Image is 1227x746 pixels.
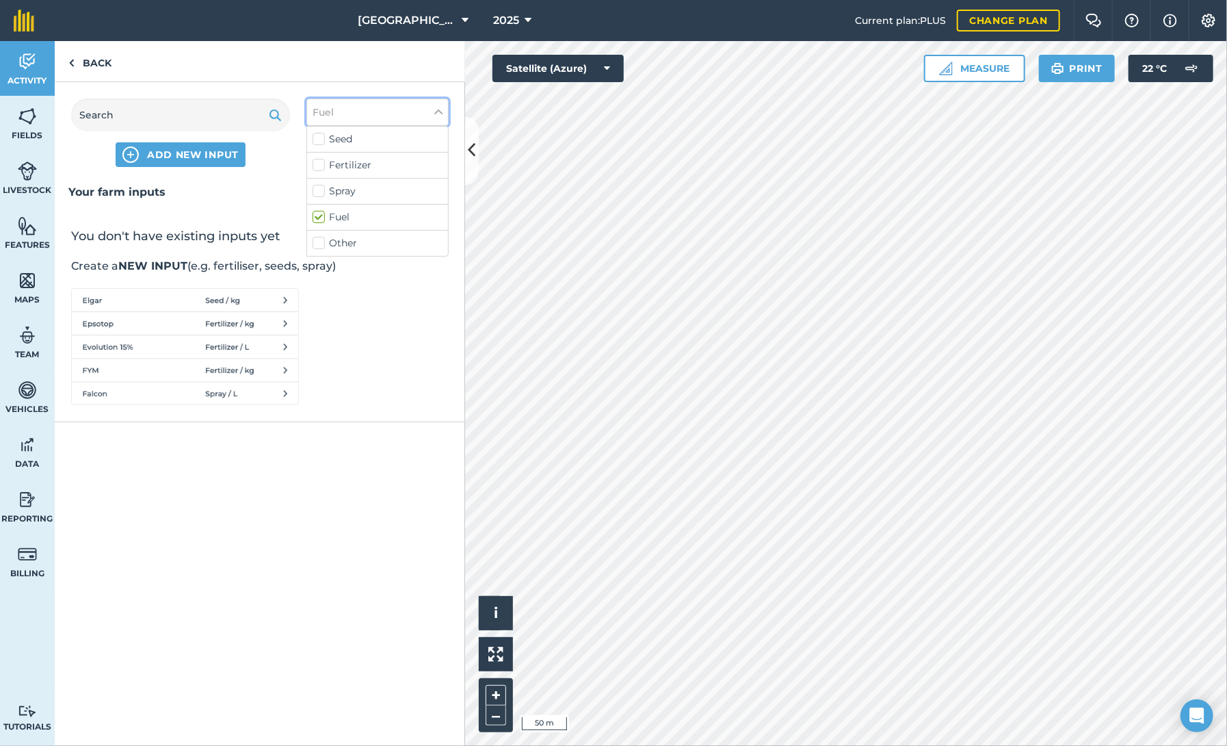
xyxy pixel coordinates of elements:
img: A cog icon [1200,14,1217,27]
img: svg+xml;base64,PHN2ZyB4bWxucz0iaHR0cDovL3d3dy53My5vcmcvMjAwMC9zdmciIHdpZHRoPSIxOSIgaGVpZ2h0PSIyNC... [269,107,282,123]
img: Two speech bubbles overlapping with the left bubble in the forefront [1085,14,1102,27]
h3: Your farm inputs [55,183,465,201]
div: Open Intercom Messenger [1180,699,1213,732]
img: Four arrows, one pointing top left, one top right, one bottom right and the last bottom left [488,647,503,662]
span: Fuel [313,105,334,120]
img: svg+xml;base64,PD94bWwgdmVyc2lvbj0iMS4wIiBlbmNvZGluZz0idXRmLTgiPz4KPCEtLSBHZW5lcmF0b3I6IEFkb2JlIE... [18,51,37,72]
button: i [479,596,513,630]
button: Satellite (Azure) [492,55,624,82]
img: svg+xml;base64,PHN2ZyB4bWxucz0iaHR0cDovL3d3dy53My5vcmcvMjAwMC9zdmciIHdpZHRoPSIxNCIgaGVpZ2h0PSIyNC... [122,146,139,163]
button: 22 °C [1129,55,1213,82]
label: Seed [313,132,443,146]
img: svg+xml;base64,PD94bWwgdmVyc2lvbj0iMS4wIiBlbmNvZGluZz0idXRmLTgiPz4KPCEtLSBHZW5lcmF0b3I6IEFkb2JlIE... [18,705,37,718]
img: svg+xml;base64,PD94bWwgdmVyc2lvbj0iMS4wIiBlbmNvZGluZz0idXRmLTgiPz4KPCEtLSBHZW5lcmF0b3I6IEFkb2JlIE... [1178,55,1205,82]
label: Fuel [313,210,443,224]
img: svg+xml;base64,PD94bWwgdmVyc2lvbj0iMS4wIiBlbmNvZGluZz0idXRmLTgiPz4KPCEtLSBHZW5lcmF0b3I6IEFkb2JlIE... [18,435,37,455]
button: Fuel [306,99,449,126]
img: svg+xml;base64,PD94bWwgdmVyc2lvbj0iMS4wIiBlbmNvZGluZz0idXRmLTgiPz4KPCEtLSBHZW5lcmF0b3I6IEFkb2JlIE... [18,161,37,181]
span: ADD NEW INPUT [147,148,239,162]
img: Ruler icon [939,62,953,75]
img: fieldmargin Logo [14,10,34,31]
input: Search [71,99,290,131]
img: svg+xml;base64,PD94bWwgdmVyc2lvbj0iMS4wIiBlbmNvZGluZz0idXRmLTgiPz4KPCEtLSBHZW5lcmF0b3I6IEFkb2JlIE... [18,380,37,400]
span: 22 ° C [1142,55,1167,82]
img: svg+xml;base64,PD94bWwgdmVyc2lvbj0iMS4wIiBlbmNvZGluZz0idXRmLTgiPz4KPCEtLSBHZW5lcmF0b3I6IEFkb2JlIE... [18,325,37,346]
img: svg+xml;base64,PHN2ZyB4bWxucz0iaHR0cDovL3d3dy53My5vcmcvMjAwMC9zdmciIHdpZHRoPSI5IiBoZWlnaHQ9IjI0Ii... [68,55,75,71]
a: Back [55,41,125,81]
span: [GEOGRAPHIC_DATA] [358,12,456,29]
p: Create a (e.g. fertiliser, seeds, spray) [71,258,449,274]
img: svg+xml;base64,PHN2ZyB4bWxucz0iaHR0cDovL3d3dy53My5vcmcvMjAwMC9zdmciIHdpZHRoPSI1NiIgaGVpZ2h0PSI2MC... [18,106,37,127]
button: + [486,685,506,706]
button: Print [1039,55,1116,82]
img: svg+xml;base64,PHN2ZyB4bWxucz0iaHR0cDovL3d3dy53My5vcmcvMjAwMC9zdmciIHdpZHRoPSI1NiIgaGVpZ2h0PSI2MC... [18,216,37,236]
label: Spray [313,184,443,198]
span: i [494,604,498,621]
img: svg+xml;base64,PHN2ZyB4bWxucz0iaHR0cDovL3d3dy53My5vcmcvMjAwMC9zdmciIHdpZHRoPSIxNyIgaGVpZ2h0PSIxNy... [1163,12,1177,29]
span: Current plan : PLUS [855,13,946,28]
label: Fertilizer [313,158,443,172]
h2: You don't have existing inputs yet [71,228,449,244]
img: A question mark icon [1124,14,1140,27]
img: svg+xml;base64,PD94bWwgdmVyc2lvbj0iMS4wIiBlbmNvZGluZz0idXRmLTgiPz4KPCEtLSBHZW5lcmF0b3I6IEFkb2JlIE... [18,489,37,510]
img: svg+xml;base64,PHN2ZyB4bWxucz0iaHR0cDovL3d3dy53My5vcmcvMjAwMC9zdmciIHdpZHRoPSI1NiIgaGVpZ2h0PSI2MC... [18,270,37,291]
span: 2025 [493,12,519,29]
button: – [486,706,506,725]
button: Measure [924,55,1025,82]
img: svg+xml;base64,PHN2ZyB4bWxucz0iaHR0cDovL3d3dy53My5vcmcvMjAwMC9zdmciIHdpZHRoPSIxOSIgaGVpZ2h0PSIyNC... [1051,60,1064,77]
strong: NEW INPUT [118,259,187,272]
label: Other [313,236,443,250]
a: Change plan [957,10,1060,31]
img: svg+xml;base64,PD94bWwgdmVyc2lvbj0iMS4wIiBlbmNvZGluZz0idXRmLTgiPz4KPCEtLSBHZW5lcmF0b3I6IEFkb2JlIE... [18,544,37,565]
button: ADD NEW INPUT [116,142,246,167]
